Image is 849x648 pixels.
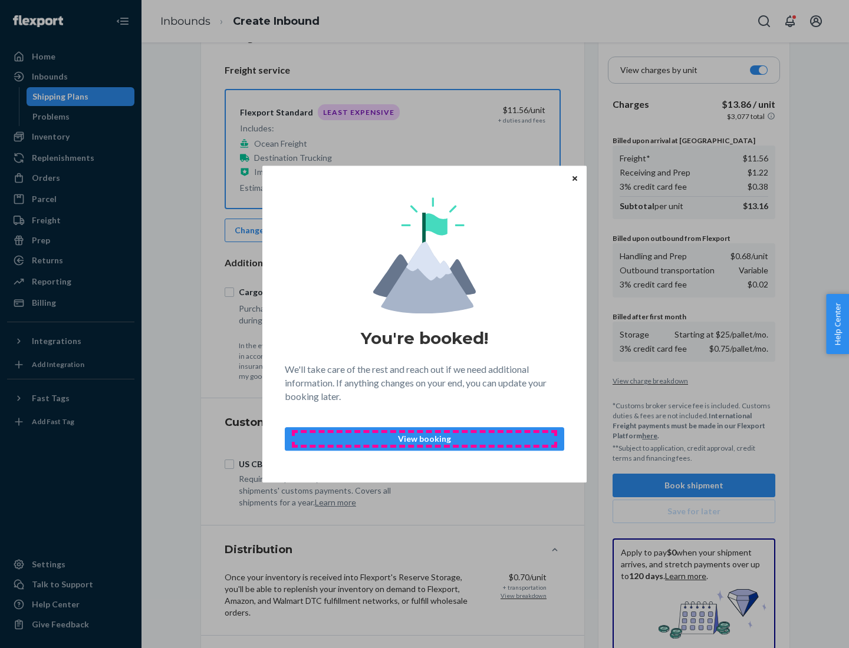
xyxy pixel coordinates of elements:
h1: You're booked! [361,328,488,349]
img: svg+xml,%3Csvg%20viewBox%3D%220%200%20174%20197%22%20fill%3D%22none%22%20xmlns%3D%22http%3A%2F%2F... [373,197,476,313]
button: View booking [285,427,564,451]
p: We'll take care of the rest and reach out if we need additional information. If anything changes ... [285,363,564,404]
p: View booking [295,433,554,445]
button: Close [569,171,581,184]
